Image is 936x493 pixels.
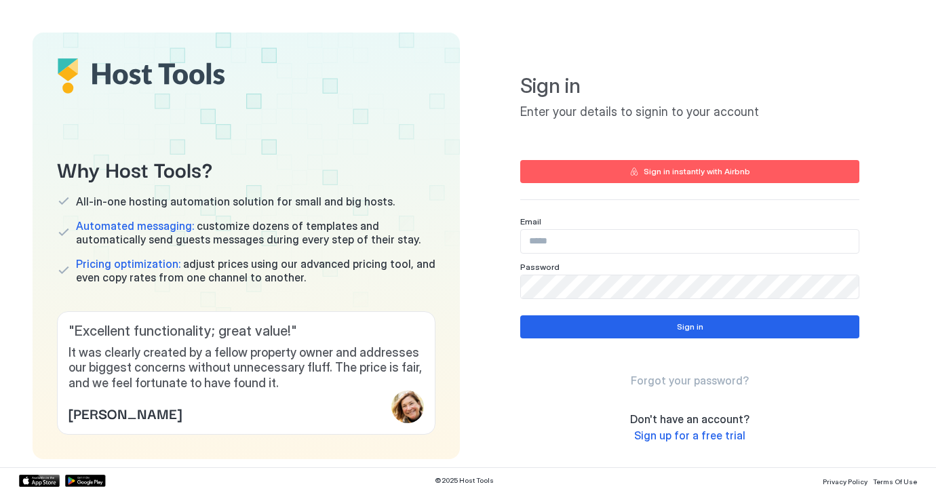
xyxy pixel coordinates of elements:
a: Sign up for a free trial [634,429,745,443]
input: Input Field [521,275,859,298]
span: Sign in [520,73,859,99]
span: © 2025 Host Tools [435,476,494,485]
a: Google Play Store [65,475,106,487]
div: Sign in instantly with Airbnb [644,165,750,178]
span: Sign up for a free trial [634,429,745,442]
span: Privacy Policy [823,477,867,486]
a: App Store [19,475,60,487]
span: Enter your details to signin to your account [520,104,859,120]
span: " Excellent functionality; great value! " [69,323,424,340]
span: Forgot your password? [631,374,749,387]
span: Email [520,216,541,226]
a: Terms Of Use [873,473,917,488]
span: Password [520,262,560,272]
span: [PERSON_NAME] [69,403,182,423]
div: Sign in [677,321,703,333]
span: customize dozens of templates and automatically send guests messages during every step of their s... [76,219,435,246]
span: It was clearly created by a fellow property owner and addresses our biggest concerns without unne... [69,345,424,391]
button: Sign in [520,315,859,338]
a: Forgot your password? [631,374,749,388]
button: Sign in instantly with Airbnb [520,160,859,183]
a: Privacy Policy [823,473,867,488]
span: Why Host Tools? [57,153,435,184]
input: Input Field [521,230,859,253]
div: profile [391,391,424,423]
span: Terms Of Use [873,477,917,486]
span: adjust prices using our advanced pricing tool, and even copy rates from one channel to another. [76,257,435,284]
span: Pricing optimization: [76,257,180,271]
span: All-in-one hosting automation solution for small and big hosts. [76,195,395,208]
span: Automated messaging: [76,219,194,233]
span: Don't have an account? [630,412,749,426]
